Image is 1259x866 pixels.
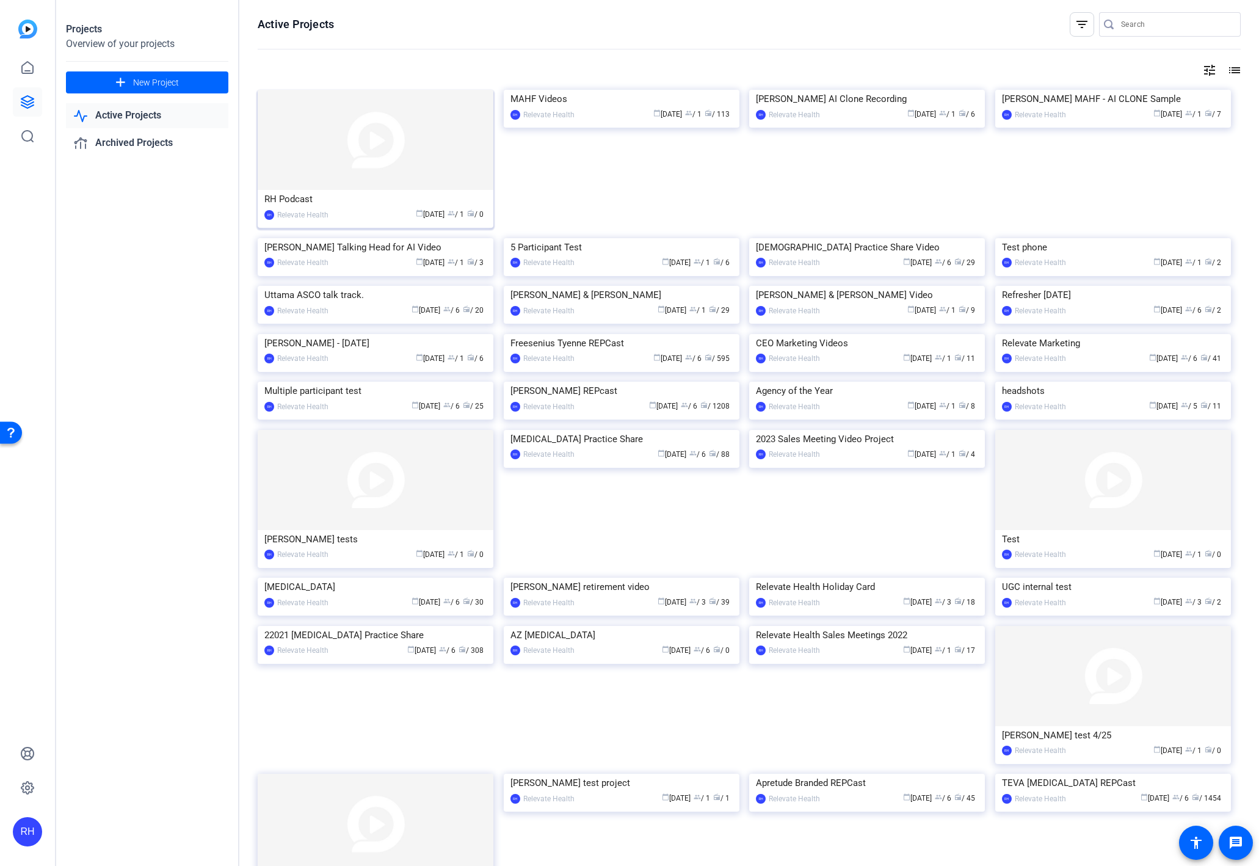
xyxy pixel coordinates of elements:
a: Archived Projects [66,131,228,156]
span: / 113 [705,110,730,118]
span: / 3 [689,598,706,606]
div: [PERSON_NAME] Talking Head for AI Video [264,238,487,257]
span: radio [1200,354,1208,361]
div: Relevate Health [769,597,820,609]
span: [DATE] [1153,598,1182,606]
div: Relevate Health [523,352,575,365]
div: RH [756,258,766,267]
span: calendar_today [649,401,656,409]
div: Relevate Marketing [1002,334,1224,352]
span: [DATE] [903,646,932,655]
div: Relevate Health [1015,352,1066,365]
div: Relevate Health [277,305,328,317]
mat-icon: tune [1202,63,1217,78]
div: RH [264,210,274,220]
div: [DEMOGRAPHIC_DATA] Practice Share Video [756,238,978,257]
div: RH [756,306,766,316]
span: calendar_today [1153,305,1161,313]
span: group [448,258,455,265]
div: RH [264,258,274,267]
span: / 1 [939,402,956,410]
a: Active Projects [66,103,228,128]
div: Relevate Health [277,597,328,609]
span: radio [705,354,712,361]
h1: Active Projects [258,17,334,32]
span: [DATE] [653,354,682,363]
div: RH [264,354,274,363]
span: calendar_today [658,449,665,457]
span: [DATE] [658,450,686,459]
div: CEO Marketing Videos [756,334,978,352]
span: [DATE] [416,210,444,219]
span: [DATE] [903,258,932,267]
span: / 0 [1205,550,1221,559]
div: AZ [MEDICAL_DATA] [510,626,733,644]
span: calendar_today [907,305,915,313]
span: / 6 [689,450,706,459]
span: / 6 [1181,354,1197,363]
span: radio [467,550,474,557]
span: / 1 [939,306,956,315]
span: [DATE] [658,598,686,606]
span: calendar_today [907,401,915,409]
span: / 20 [463,306,484,315]
span: [DATE] [662,258,691,267]
span: radio [467,209,474,217]
div: [PERSON_NAME] retirement video [510,578,733,596]
div: 5 Participant Test [510,238,733,257]
div: Relevate Health [523,257,575,269]
span: radio [700,401,708,409]
div: Relevate Health [769,305,820,317]
div: RH [1002,110,1012,120]
span: calendar_today [1153,109,1161,117]
span: [DATE] [653,110,682,118]
span: / 1 [448,550,464,559]
span: / 2 [1205,258,1221,267]
span: group [1185,550,1192,557]
div: [PERSON_NAME] test 4/25 [1002,726,1224,744]
button: New Project [66,71,228,93]
div: Relevate Health [277,209,328,221]
span: radio [959,449,966,457]
span: calendar_today [416,354,423,361]
span: calendar_today [407,646,415,653]
div: [MEDICAL_DATA] Practice Share [510,430,733,448]
span: / 8 [959,402,975,410]
span: / 1 [448,210,464,219]
div: Relevate Health [1015,548,1066,561]
mat-icon: add [113,75,128,90]
span: calendar_today [416,258,423,265]
span: / 6 [443,402,460,410]
span: [DATE] [416,354,444,363]
div: Freesenius Tyenne REPCast [510,334,733,352]
div: Refresher [DATE] [1002,286,1224,304]
div: Test [1002,530,1224,548]
span: / 6 [935,258,951,267]
input: Search [1121,17,1231,32]
mat-icon: filter_list [1075,17,1089,32]
div: RH [264,646,274,655]
div: Overview of your projects [66,37,228,51]
mat-icon: message [1228,835,1243,850]
span: calendar_today [416,209,423,217]
span: / 6 [439,646,455,655]
span: / 1 [448,354,464,363]
div: RH [510,449,520,459]
span: / 29 [709,306,730,315]
div: RH [756,354,766,363]
span: / 3 [1185,598,1202,606]
span: / 6 [685,354,702,363]
div: Agency of the Year [756,382,978,400]
span: [DATE] [1149,402,1178,410]
span: group [689,597,697,605]
span: radio [959,109,966,117]
span: calendar_today [907,449,915,457]
span: group [448,354,455,361]
span: radio [709,449,716,457]
span: calendar_today [1149,401,1156,409]
span: group [939,449,946,457]
span: group [689,449,697,457]
span: radio [467,258,474,265]
div: RH Podcast [264,190,487,208]
span: radio [954,258,962,265]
